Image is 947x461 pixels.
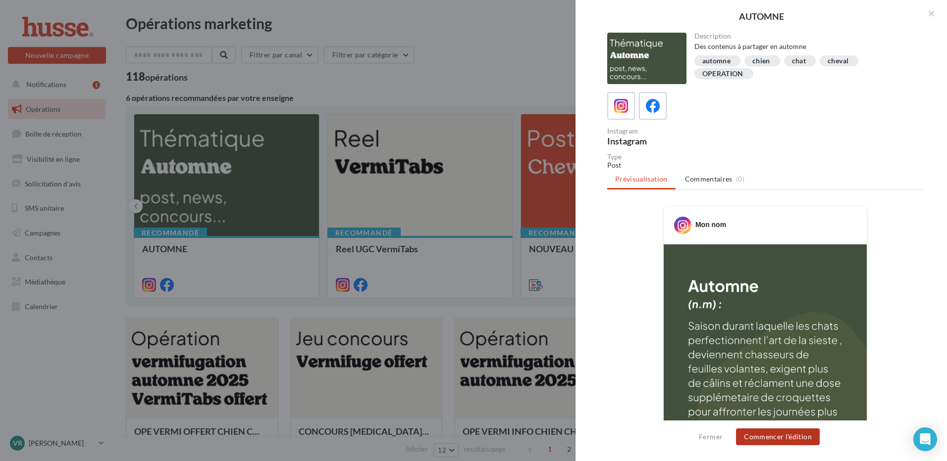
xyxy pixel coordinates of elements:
[736,428,820,445] button: Commencer l'édition
[607,160,923,170] div: Post
[695,431,727,443] button: Fermer
[702,70,743,78] div: OPERATION
[752,57,770,65] div: chien
[607,137,761,145] div: Instagram
[792,57,806,65] div: chat
[736,175,744,183] span: (0)
[828,57,848,65] div: cheval
[694,33,916,40] div: Description
[695,220,726,230] div: Mon nom
[607,128,761,135] div: Instagram
[607,153,923,160] div: Type
[591,12,931,21] div: AUTOMNE
[694,42,916,51] div: Des contenus à partager en automne
[913,427,937,451] div: Open Intercom Messenger
[685,174,733,184] span: Commentaires
[702,57,731,65] div: automne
